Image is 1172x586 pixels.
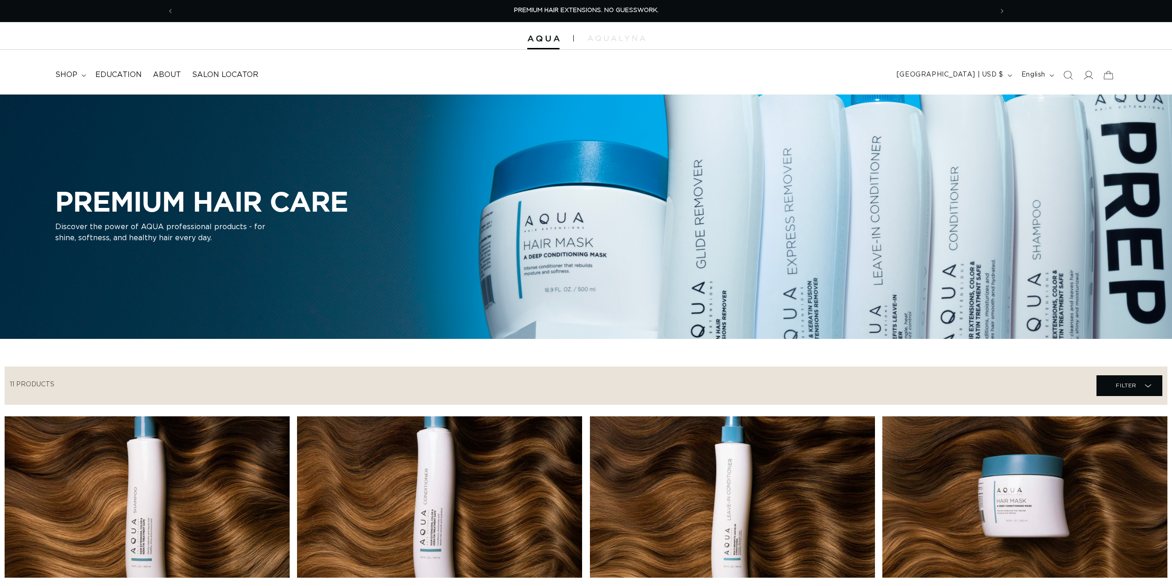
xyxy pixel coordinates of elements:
[192,70,258,80] span: Salon Locator
[160,2,181,20] button: Previous announcement
[153,70,181,80] span: About
[1021,70,1045,80] span: English
[95,70,142,80] span: Education
[147,65,187,85] a: About
[55,70,77,80] span: shop
[527,36,560,42] img: Aqua Hair Extensions
[1096,375,1162,396] summary: Filter
[588,36,645,41] img: aqualyna.com
[187,65,264,85] a: Salon Locator
[55,221,286,243] p: Discover the power of AQUA professional products - for shine, softness, and healthy hair every day.
[50,65,90,85] summary: shop
[891,66,1016,84] button: [GEOGRAPHIC_DATA] | USD $
[992,2,1012,20] button: Next announcement
[1058,65,1078,85] summary: Search
[90,65,147,85] a: Education
[1016,66,1058,84] button: English
[55,185,348,218] h2: PREMIUM HAIR CARE
[897,70,1003,80] span: [GEOGRAPHIC_DATA] | USD $
[10,381,54,388] span: 11 products
[1116,377,1137,394] span: Filter
[514,7,659,13] span: PREMIUM HAIR EXTENSIONS. NO GUESSWORK.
